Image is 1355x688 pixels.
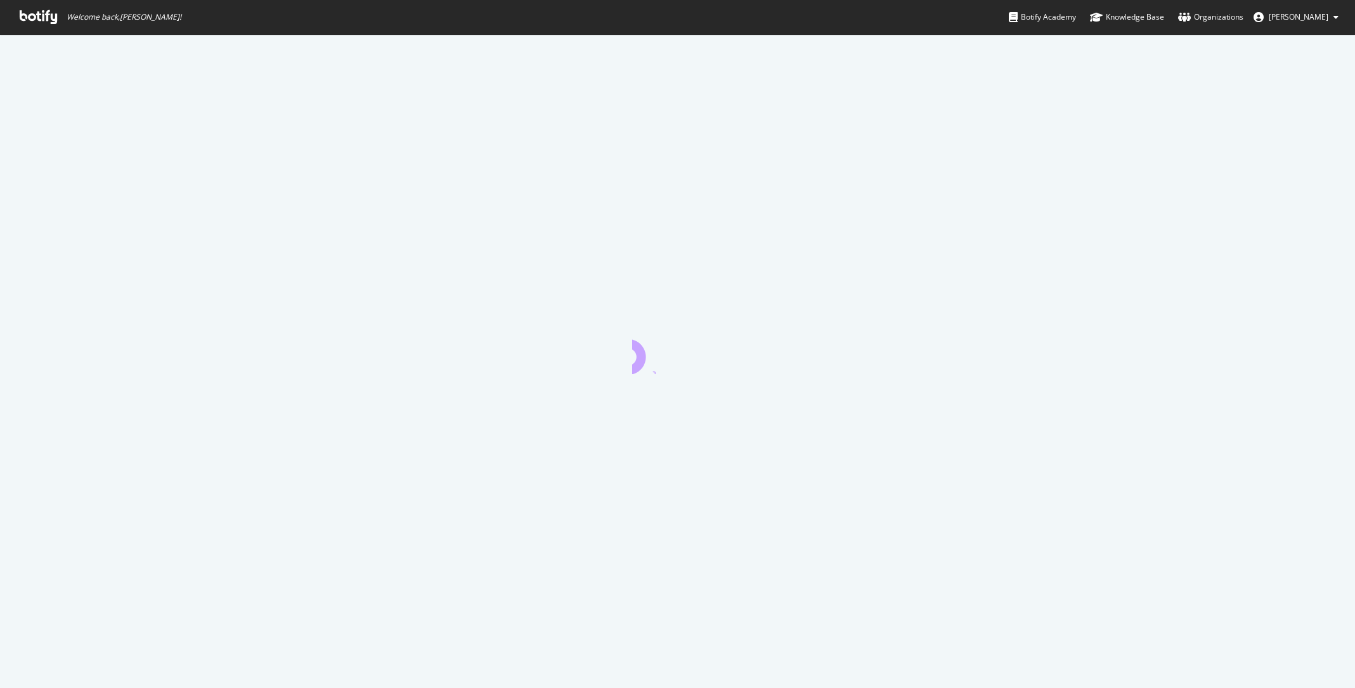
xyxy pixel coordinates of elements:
[1243,7,1349,27] button: [PERSON_NAME]
[1009,11,1076,23] div: Botify Academy
[67,12,181,22] span: Welcome back, [PERSON_NAME] !
[1090,11,1164,23] div: Knowledge Base
[1178,11,1243,23] div: Organizations
[632,328,723,374] div: animation
[1269,11,1328,22] span: David Lewis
